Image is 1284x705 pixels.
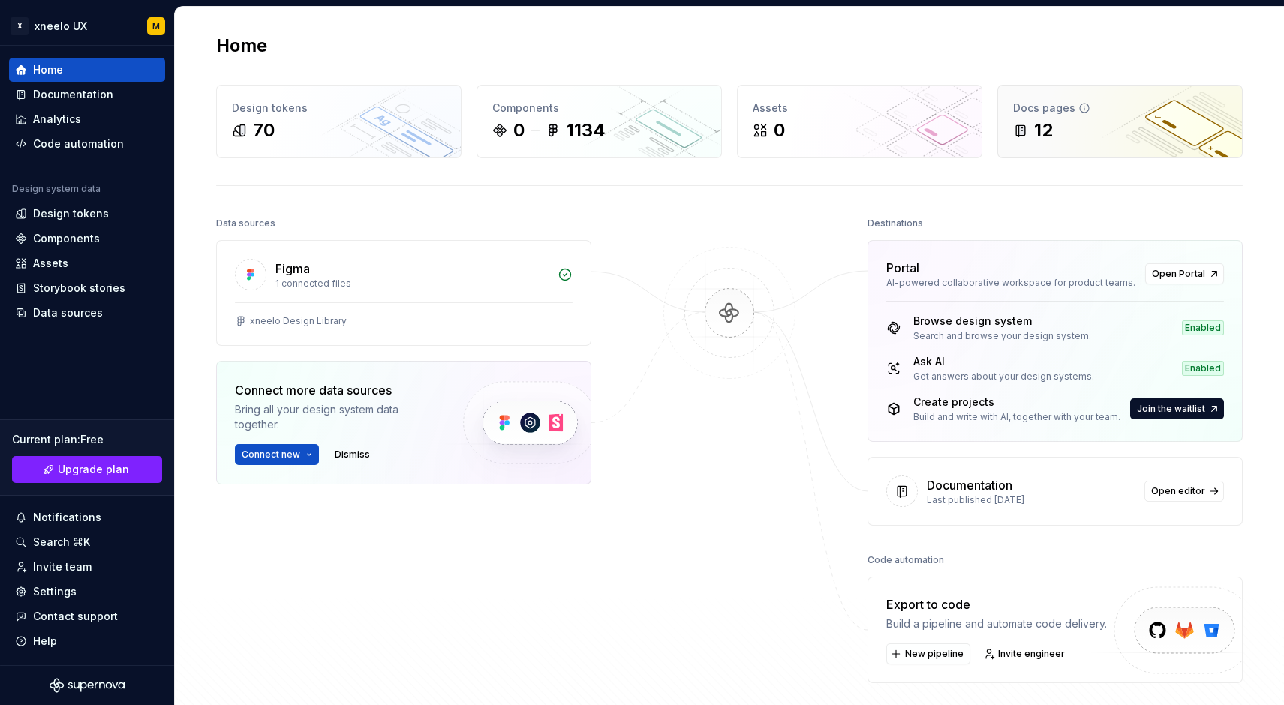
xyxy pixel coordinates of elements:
div: Documentation [33,87,113,102]
a: Open Portal [1145,263,1224,284]
div: 0 [774,118,785,142]
a: Figma1 connected filesxneelo Design Library [216,240,591,346]
div: Build and write with AI, together with your team. [913,411,1120,423]
a: Storybook stories [9,276,165,300]
a: Data sources [9,301,165,325]
div: Get answers about your design systems. [913,370,1094,382]
div: Bring all your design system data together. [235,402,438,432]
span: Open Portal [1152,268,1205,280]
svg: Supernova Logo [50,678,125,693]
button: New pipeline [886,643,970,664]
a: Design tokens [9,202,165,226]
div: Home [33,62,63,77]
div: Invite team [33,559,92,574]
span: Dismiss [335,448,370,460]
div: Last published [DATE] [927,494,1135,506]
div: Create projects [913,394,1120,409]
div: Notifications [33,510,101,525]
button: Help [9,629,165,653]
div: 1134 [567,118,606,142]
span: Upgrade plan [58,462,129,477]
div: Assets [753,100,967,115]
button: Notifications [9,505,165,529]
div: Components [492,100,706,115]
div: Storybook stories [33,280,125,295]
button: Xxneelo UXM [3,10,171,42]
h2: Home [216,34,267,58]
div: AI-powered collaborative workspace for product teams. [886,277,1136,289]
div: Search and browse your design system. [913,330,1091,342]
div: 0 [513,118,525,142]
div: Connect more data sources [235,381,438,399]
a: Assets0 [737,85,982,158]
div: 12 [1034,118,1053,142]
span: New pipeline [905,648,964,660]
div: Ask AI [913,354,1094,369]
div: Design tokens [33,206,109,221]
a: Components01134 [477,85,722,158]
div: Design system data [12,183,101,195]
a: Documentation [9,82,165,106]
a: Home [9,58,165,82]
div: Design tokens [232,100,446,115]
div: Documentation [927,476,1012,494]
a: Components [9,226,165,250]
div: 70 [253,118,275,142]
div: Data sources [33,305,103,320]
div: Docs pages [1013,100,1227,115]
div: Figma [275,259,310,277]
div: Contact support [33,609,118,624]
div: Help [33,634,57,649]
div: xneelo Design Library [250,315,347,327]
a: Design tokens70 [216,85,462,158]
div: Components [33,231,100,246]
div: Current plan : Free [12,432,162,447]
a: Settings [9,580,165,604]
a: Assets [9,251,165,275]
div: Assets [33,256,68,271]
a: Invite engineer [979,643,1072,664]
div: Export to code [886,595,1107,613]
div: Code automation [868,550,944,571]
div: xneelo UX [35,19,87,34]
button: Join the waitlist [1130,398,1224,419]
div: Settings [33,584,77,599]
span: Open editor [1151,485,1205,497]
div: Portal [886,259,919,277]
span: Join the waitlist [1137,403,1205,415]
button: Upgrade plan [12,456,162,483]
span: Connect new [242,448,300,460]
div: Data sources [216,213,275,234]
a: Open editor [1144,481,1224,502]
div: X [11,17,29,35]
button: Dismiss [328,444,377,465]
div: Code automation [33,136,124,151]
div: Build a pipeline and automate code delivery. [886,616,1107,631]
a: Code automation [9,132,165,156]
div: 1 connected files [275,277,549,289]
div: Enabled [1182,320,1224,335]
button: Connect new [235,444,319,465]
a: Analytics [9,107,165,131]
button: Contact support [9,604,165,628]
div: Destinations [868,213,923,234]
a: Invite team [9,555,165,579]
div: Search ⌘K [33,535,90,550]
span: Invite engineer [998,648,1065,660]
div: Enabled [1182,361,1224,376]
a: Docs pages12 [997,85,1243,158]
button: Search ⌘K [9,530,165,554]
div: Analytics [33,112,81,127]
div: M [152,20,160,32]
div: Browse design system [913,313,1091,328]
